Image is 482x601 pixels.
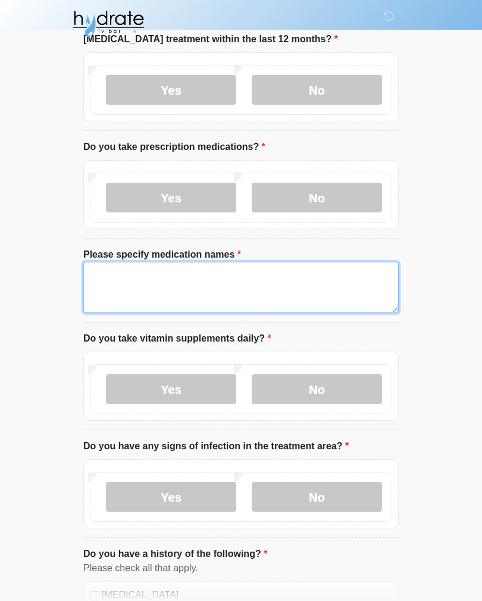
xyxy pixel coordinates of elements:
[83,561,399,575] div: Please check all that apply.
[106,183,236,212] label: Yes
[252,75,382,105] label: No
[90,591,99,600] input: [MEDICAL_DATA]
[106,374,236,404] label: Yes
[71,9,145,39] img: Hydrate IV Bar - Fort Collins Logo
[83,140,265,154] label: Do you take prescription medications?
[83,439,349,453] label: Do you have any signs of infection in the treatment area?
[252,374,382,404] label: No
[252,482,382,512] label: No
[106,482,236,512] label: Yes
[83,331,271,346] label: Do you take vitamin supplements daily?
[83,248,241,262] label: Please specify medication names
[252,183,382,212] label: No
[83,547,267,561] label: Do you have a history of the following?
[106,75,236,105] label: Yes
